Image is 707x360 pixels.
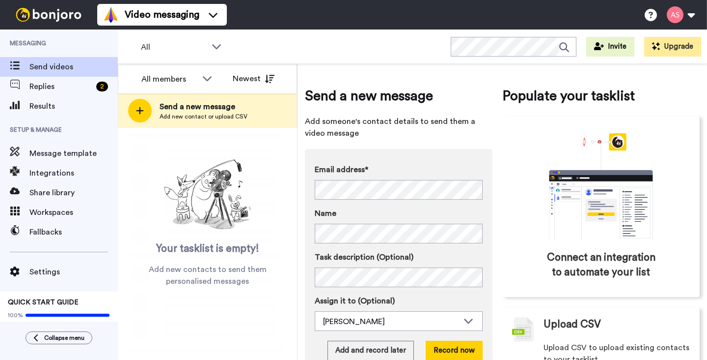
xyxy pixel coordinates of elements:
span: Add new contacts to send them personalised messages [133,264,282,287]
button: Newest [225,69,282,89]
span: Workspaces [29,207,118,218]
label: Assign it to (Optional) [315,295,483,307]
img: ready-set-action.png [159,155,257,234]
span: Add new contact or upload CSV [160,113,247,120]
span: Share library [29,187,118,199]
span: Replies [29,81,92,92]
button: Invite [586,37,634,57]
img: bj-logo-header-white.svg [12,8,85,22]
span: Add someone's contact details to send them a video message [305,116,492,139]
span: All [141,41,207,53]
div: [PERSON_NAME] [323,316,459,328]
span: Upload CSV [544,317,601,332]
span: Integrations [29,167,118,179]
span: Name [315,208,336,219]
div: 2 [96,82,108,91]
span: Fallbacks [29,226,118,238]
span: Connect an integration to automate your list [544,250,658,280]
button: Upgrade [644,37,701,57]
span: QUICK START GUIDE [8,299,79,306]
span: Send a new message [305,86,492,106]
button: Collapse menu [26,331,92,344]
span: 100% [8,311,23,319]
label: Task description (Optional) [315,251,483,263]
span: Video messaging [125,8,199,22]
span: Settings [29,266,118,278]
div: All members [141,73,197,85]
label: Email address* [315,164,483,176]
img: csv-grey.png [512,317,534,342]
span: Collapse menu [44,334,84,342]
span: Send videos [29,61,118,73]
span: Populate your tasklist [502,86,700,106]
span: Your tasklist is empty! [156,241,259,256]
span: Results [29,100,118,112]
span: Message template [29,148,118,159]
span: Send a new message [160,101,247,113]
div: animation [527,133,675,240]
img: vm-color.svg [103,7,119,23]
